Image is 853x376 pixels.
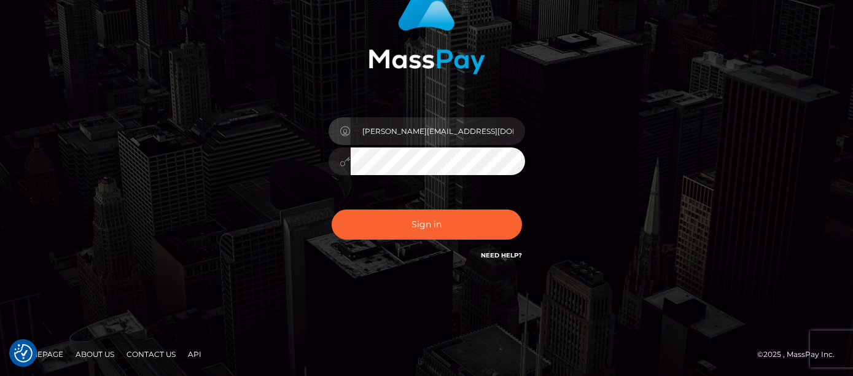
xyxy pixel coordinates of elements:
[757,348,844,361] div: © 2025 , MassPay Inc.
[14,344,33,362] button: Consent Preferences
[71,345,119,364] a: About Us
[332,210,522,240] button: Sign in
[122,345,181,364] a: Contact Us
[14,345,68,364] a: Homepage
[14,344,33,362] img: Revisit consent button
[481,251,522,259] a: Need Help?
[351,117,525,145] input: Username...
[183,345,206,364] a: API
